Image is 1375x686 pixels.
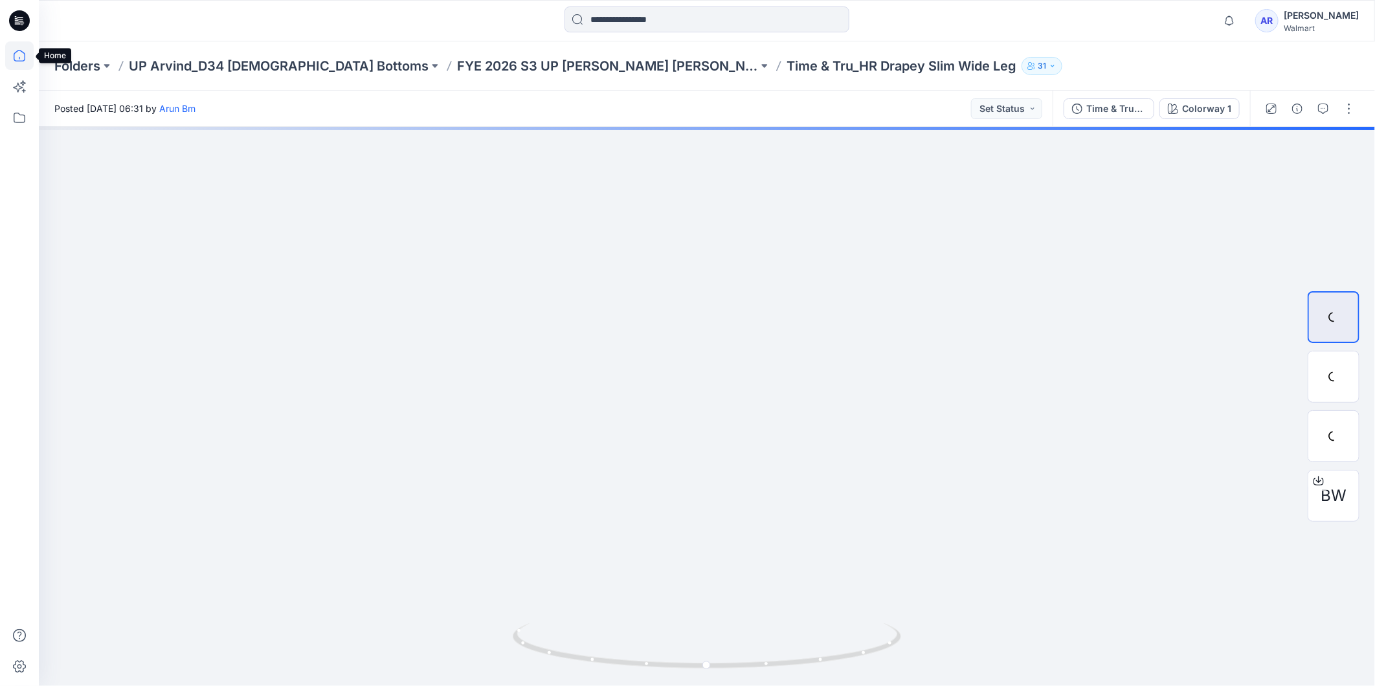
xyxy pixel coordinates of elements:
[1255,9,1279,32] div: AR
[1086,102,1146,116] div: Time & Tru_HR Drapey Slim Wide Leg
[1022,57,1062,75] button: 31
[1038,59,1046,73] p: 31
[129,57,429,75] a: UP Arvind_D34 [DEMOGRAPHIC_DATA] Bottoms
[1159,98,1240,119] button: Colorway 1
[54,102,196,115] span: Posted [DATE] 06:31 by
[1287,98,1308,119] button: Details
[1284,23,1359,33] div: Walmart
[1064,98,1154,119] button: Time & Tru_HR Drapey Slim Wide Leg
[457,57,758,75] a: FYE 2026 S3 UP [PERSON_NAME] [PERSON_NAME]
[54,57,100,75] a: Folders
[787,57,1016,75] p: Time & Tru_HR Drapey Slim Wide Leg
[1321,484,1347,507] span: BW
[159,103,196,114] a: Arun Bm
[1182,102,1231,116] div: Colorway 1
[1284,8,1359,23] div: [PERSON_NAME]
